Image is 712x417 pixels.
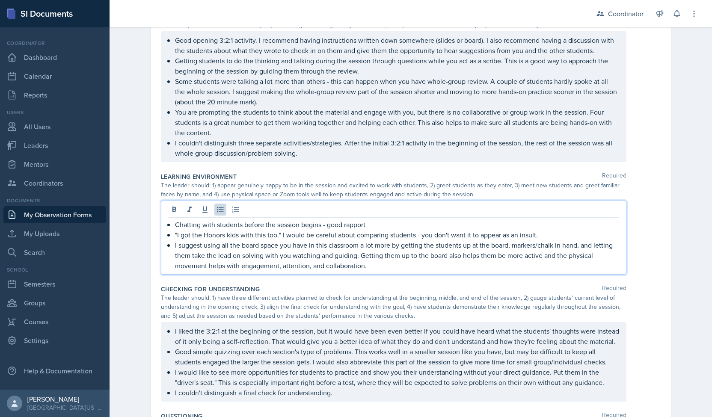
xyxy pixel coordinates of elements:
[3,362,106,379] div: Help & Documentation
[608,9,644,19] div: Coordinator
[161,181,626,199] div: The leader should: 1) appear genuinely happy to be in the session and excited to work with studen...
[3,332,106,349] a: Settings
[175,240,619,271] p: I suggest using all the board space you have in this classroom a lot more by getting the students...
[175,367,619,387] p: I would like to see more opportunities for students to practice and show you their understanding ...
[3,197,106,204] div: Documents
[3,137,106,154] a: Leaders
[3,118,106,135] a: All Users
[161,172,237,181] label: Learning Environment
[3,39,106,47] div: Coordinator
[602,172,626,181] span: Required
[27,403,103,412] div: [GEOGRAPHIC_DATA][US_STATE] in [GEOGRAPHIC_DATA]
[3,206,106,223] a: My Observation Forms
[175,107,619,138] p: You are prompting the students to think about the material and engage with you, but there is no c...
[175,138,619,158] p: I couldn't distinguish three separate activities/strategies. After the initial 3:2:1 activity in ...
[3,174,106,192] a: Coordinators
[27,395,103,403] div: [PERSON_NAME]
[175,219,619,230] p: Chatting with students before the session begins - good rapport
[3,266,106,274] div: School
[175,35,619,56] p: Good opening 3:2:1 activity. I recommend having instructions written down somewhere (slides or bo...
[175,76,619,107] p: Some students were talking a lot more than others - this can happen when you have whole-group rev...
[3,156,106,173] a: Mentors
[161,285,260,293] label: Checking for Understanding
[3,68,106,85] a: Calendar
[175,56,619,76] p: Getting students to do the thinking and talking during the session through questions while you ac...
[602,285,626,293] span: Required
[3,109,106,116] div: Users
[175,326,619,346] p: I liked the 3:2:1 at the beginning of the session, but it would have been even better if you coul...
[175,230,619,240] p: "I got the Honors kids with this too." I would be careful about comparing students - you don't wa...
[3,313,106,330] a: Courses
[161,293,626,320] div: The leader should: 1) have three different activities planned to check for understanding at the b...
[3,294,106,311] a: Groups
[3,244,106,261] a: Search
[3,225,106,242] a: My Uploads
[3,49,106,66] a: Dashboard
[175,387,619,398] p: I couldn't distinguish a final check for understanding.
[3,86,106,104] a: Reports
[175,346,619,367] p: Good simple quizzing over each section's type of problems. This works well in a smaller session l...
[3,275,106,293] a: Semesters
